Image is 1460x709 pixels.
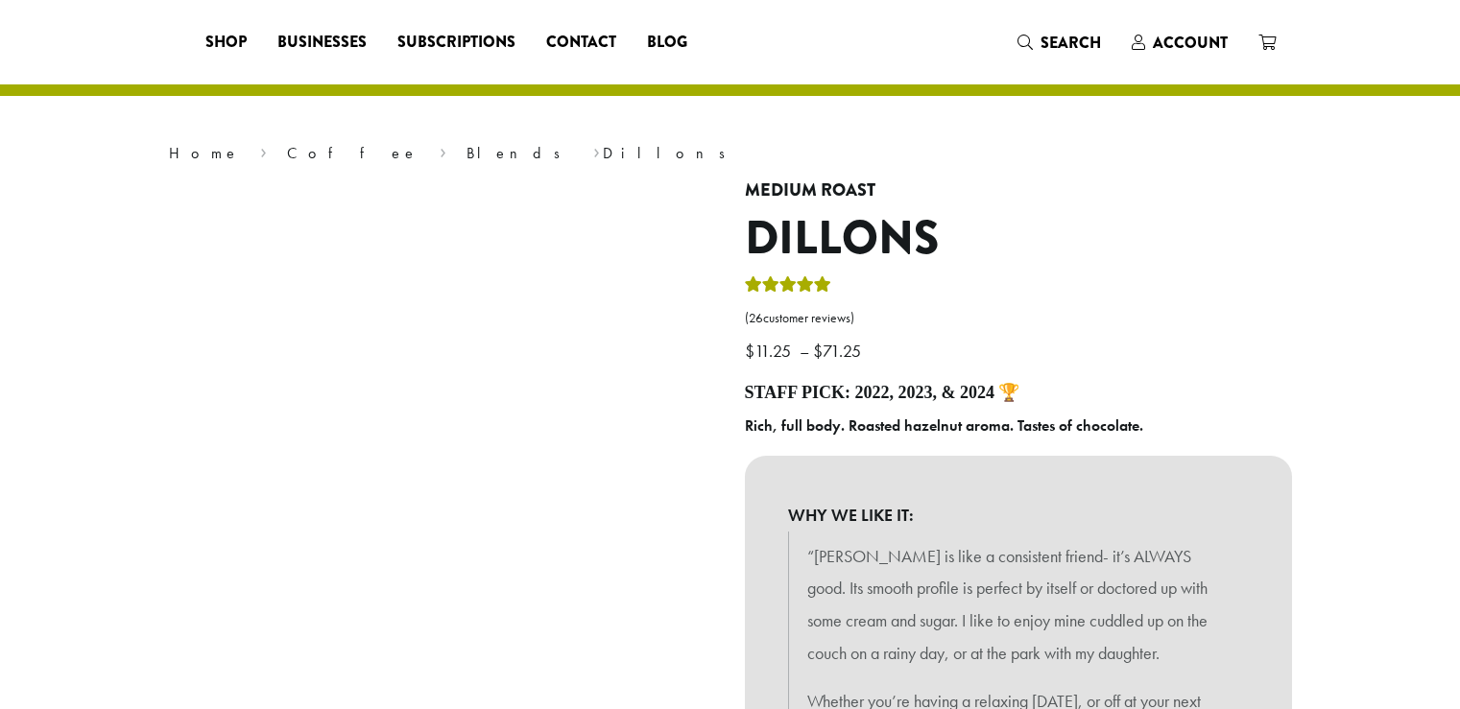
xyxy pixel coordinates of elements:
h4: Medium Roast [745,180,1292,201]
span: $ [813,340,823,362]
a: Blends [467,143,573,163]
h4: Staff Pick: 2022, 2023, & 2024 🏆 [745,383,1292,404]
p: “[PERSON_NAME] is like a consistent friend- it’s ALWAYS good. Its smooth profile is perfect by it... [807,540,1230,670]
a: Subscriptions [382,27,531,58]
span: › [260,135,267,165]
a: Blog [632,27,703,58]
b: WHY WE LIKE IT: [788,499,1249,532]
nav: Breadcrumb [169,142,1292,165]
span: › [593,135,600,165]
a: Coffee [287,143,419,163]
a: (26customer reviews) [745,309,1292,328]
bdi: 71.25 [813,340,866,362]
span: Blog [647,31,687,55]
a: Search [1002,27,1116,59]
span: – [800,340,809,362]
a: Home [169,143,240,163]
div: Rated 5.00 out of 5 [745,273,831,302]
bdi: 11.25 [745,340,796,362]
span: Contact [546,31,616,55]
h1: Dillons [745,211,1292,267]
a: Contact [531,27,632,58]
span: Account [1153,32,1228,54]
span: › [440,135,446,165]
span: Shop [205,31,247,55]
span: $ [745,340,754,362]
span: Subscriptions [397,31,515,55]
span: Search [1041,32,1101,54]
a: Businesses [262,27,382,58]
span: Businesses [277,31,367,55]
span: 26 [749,310,763,326]
a: Account [1116,27,1243,59]
b: Rich, full body. Roasted hazelnut aroma. Tastes of chocolate. [745,415,1143,436]
a: Shop [190,27,262,58]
